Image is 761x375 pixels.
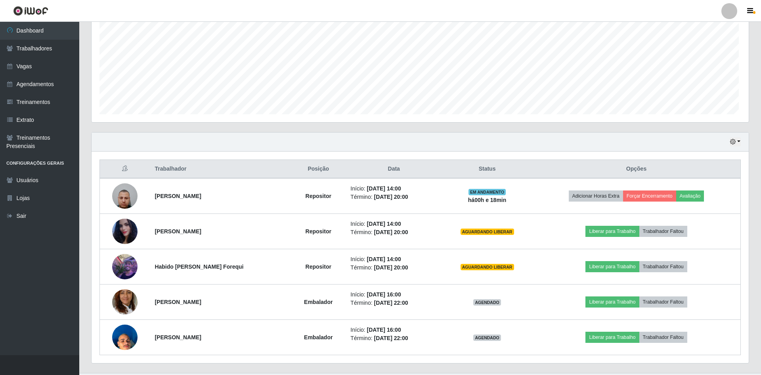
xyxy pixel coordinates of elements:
span: AGENDADO [473,335,501,341]
button: Forçar Encerramento [623,190,676,202]
strong: Embalador [304,299,333,305]
button: Liberar para Trabalho [585,332,639,343]
li: Início: [350,185,437,193]
li: Início: [350,326,437,334]
img: 1752010613796.jpeg [112,179,138,213]
strong: [PERSON_NAME] [155,299,201,305]
button: Liberar para Trabalho [585,261,639,272]
strong: [PERSON_NAME] [155,228,201,235]
time: [DATE] 14:00 [367,185,401,192]
strong: Embalador [304,334,333,340]
strong: [PERSON_NAME] [155,334,201,340]
time: [DATE] 14:00 [367,256,401,262]
th: Trabalhador [150,160,291,179]
th: Status [442,160,532,179]
time: [DATE] 22:00 [374,335,408,341]
strong: há 00 h e 18 min [468,197,507,203]
img: 1756867652612.jpeg [112,315,138,360]
button: Trabalhador Faltou [639,261,687,272]
time: [DATE] 20:00 [374,194,408,200]
button: Liberar para Trabalho [585,296,639,308]
li: Início: [350,290,437,299]
button: Avaliação [676,190,704,202]
th: Posição [291,160,346,179]
li: Término: [350,334,437,342]
strong: Repositor [306,228,331,235]
img: 1756386898425.jpeg [112,279,138,325]
button: Trabalhador Faltou [639,332,687,343]
strong: [PERSON_NAME] [155,193,201,199]
li: Término: [350,263,437,272]
strong: Habido [PERSON_NAME] Forequi [155,263,243,270]
img: 1752077085843.jpeg [112,209,138,254]
button: Trabalhador Faltou [639,296,687,308]
li: Término: [350,228,437,237]
span: AGENDADO [473,299,501,306]
time: [DATE] 22:00 [374,300,408,306]
img: 1755521550319.jpeg [112,250,138,283]
time: [DATE] 16:00 [367,291,401,298]
span: EM ANDAMENTO [468,189,506,195]
th: Data [346,160,442,179]
li: Início: [350,220,437,228]
time: [DATE] 14:00 [367,221,401,227]
button: Liberar para Trabalho [585,226,639,237]
button: Trabalhador Faltou [639,226,687,237]
time: [DATE] 20:00 [374,264,408,271]
span: AGUARDANDO LIBERAR [461,264,514,270]
li: Início: [350,255,437,263]
img: CoreUI Logo [13,6,48,16]
li: Término: [350,193,437,201]
li: Término: [350,299,437,307]
strong: Repositor [306,263,331,270]
span: AGUARDANDO LIBERAR [461,229,514,235]
th: Opções [532,160,740,179]
time: [DATE] 20:00 [374,229,408,235]
strong: Repositor [306,193,331,199]
time: [DATE] 16:00 [367,327,401,333]
button: Adicionar Horas Extra [569,190,623,202]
